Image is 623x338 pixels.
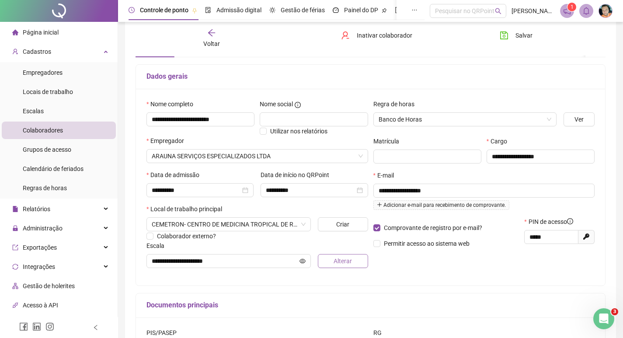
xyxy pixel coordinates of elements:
span: Comprovante de registro por e-mail? [384,224,482,231]
span: Página inicial [23,29,59,36]
span: Gestão de férias [281,7,325,14]
span: save [500,31,508,40]
span: Ver [574,115,584,124]
h5: Dados gerais [146,71,595,82]
label: Data de admissão [146,170,205,180]
span: book [395,7,401,13]
span: api [12,302,18,308]
label: PIS/PASEP [146,328,182,338]
span: file-done [205,7,211,13]
span: ARAUNA SERVIÇOS ESPECIALIZADOS LTDA [152,150,363,163]
span: export [12,244,18,251]
span: 1 [571,4,574,10]
label: Matrícula [373,136,405,146]
span: plus [377,202,382,207]
span: Regras de horas [23,185,67,192]
span: ellipsis [411,7,418,13]
span: Adicionar e-mail para recebimento de comprovante. [373,200,509,210]
span: Inativar colaborador [357,31,412,40]
span: user-delete [341,31,350,40]
span: AV. GUAPORÉ - LAGOA, PORTO VELHO - RO, 76812-329 [152,218,306,231]
span: bell [582,7,590,15]
span: Criar [336,220,349,229]
span: Painel do DP [344,7,378,14]
h5: Documentos principais [146,300,595,310]
span: info-circle [295,102,301,108]
span: notification [563,7,571,15]
span: user-add [12,49,18,55]
span: Empregadores [23,69,63,76]
span: Calendário de feriados [23,165,84,172]
label: Escala [146,241,170,251]
span: Gestão de holerites [23,282,75,289]
span: lock [12,225,18,231]
span: Locais de trabalho [23,88,73,95]
span: Controle de ponto [140,7,188,14]
span: info-circle [567,218,573,224]
label: Local de trabalho principal [146,204,228,214]
label: E-mail [373,171,400,180]
iframe: Intercom live chat [593,308,614,329]
button: Salvar [493,28,539,42]
span: Colaboradores [23,127,63,134]
span: clock-circle [129,7,135,13]
button: Alterar [318,254,368,268]
span: PIN de acesso [529,217,573,226]
label: RG [373,328,387,338]
span: Colaborador externo? [157,233,216,240]
span: Escalas [23,108,44,115]
span: search [495,8,501,14]
button: ellipsis [585,37,606,57]
label: Cargo [487,136,513,146]
span: Relatórios [23,206,50,213]
span: sync [12,264,18,270]
label: Nome completo [146,99,199,109]
span: linkedin [32,322,41,331]
span: apartment [12,283,18,289]
span: Alterar [334,256,352,266]
span: dashboard [333,7,339,13]
label: Data de início no QRPoint [261,170,335,180]
span: Nome social [260,99,293,109]
sup: 1 [567,3,576,11]
span: pushpin [382,8,387,13]
span: Voltar [203,40,220,47]
span: Salvar [515,31,533,40]
span: Exportações [23,244,57,251]
span: 3 [611,308,618,315]
label: Regra de horas [373,99,420,109]
span: Grupos de acesso [23,146,71,153]
span: Integrações [23,263,55,270]
span: facebook [19,322,28,331]
span: instagram [45,322,54,331]
button: Ver [564,112,595,126]
span: pushpin [192,8,197,13]
span: Cadastros [23,48,51,55]
span: eye [299,258,306,264]
button: Inativar colaborador [334,28,419,42]
button: Criar [318,217,368,231]
span: sun [269,7,275,13]
span: home [12,29,18,35]
span: Administração [23,225,63,232]
span: Admissão digital [216,7,261,14]
label: Empregador [146,136,190,146]
span: Acesso à API [23,302,58,309]
span: file [12,206,18,212]
span: [PERSON_NAME] Serviços [512,6,555,16]
span: Permitir acesso ao sistema web [384,240,470,247]
span: arrow-left [207,28,216,37]
img: 16970 [599,4,612,17]
span: Banco de Horas [379,113,551,126]
span: left [93,324,99,331]
span: Utilizar nos relatórios [270,128,327,135]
